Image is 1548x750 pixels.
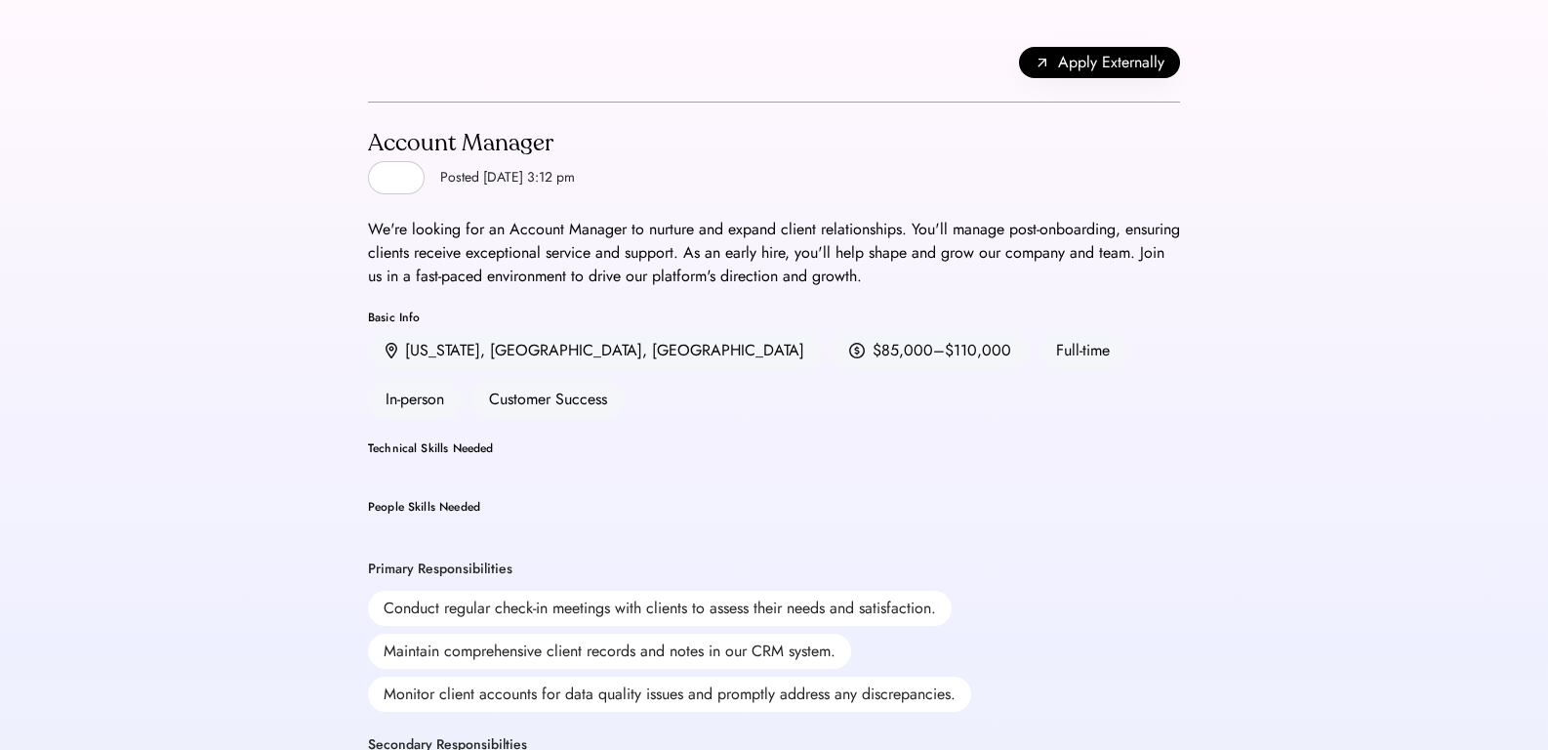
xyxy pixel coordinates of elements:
div: Maintain comprehensive client records and notes in our CRM system. [368,634,851,669]
div: $85,000–$110,000 [873,339,1011,362]
div: Customer Success [471,380,625,419]
img: money.svg [849,342,865,359]
div: Technical Skills Needed [368,442,1180,454]
div: People Skills Needed [368,501,1180,513]
div: In-person [368,380,462,419]
div: Basic Info [368,312,1180,323]
div: Conduct regular check-in meetings with clients to assess their needs and satisfaction. [368,591,952,626]
span: Apply Externally [1058,51,1164,74]
div: We're looking for an Account Manager to nurture and expand client relationships. You'll manage po... [368,218,1180,288]
div: [US_STATE], [GEOGRAPHIC_DATA], [GEOGRAPHIC_DATA] [405,339,804,362]
div: Posted [DATE] 3:12 pm [440,168,575,187]
div: Full-time [1039,331,1127,370]
img: location.svg [386,343,397,359]
div: Account Manager [368,128,575,159]
button: Apply Externally [1019,47,1180,78]
div: Monitor client accounts for data quality issues and promptly address any discrepancies. [368,677,971,712]
div: Primary Responsibilities [368,560,512,579]
img: yH5BAEAAAAALAAAAAABAAEAAAIBRAA7 [381,166,404,189]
